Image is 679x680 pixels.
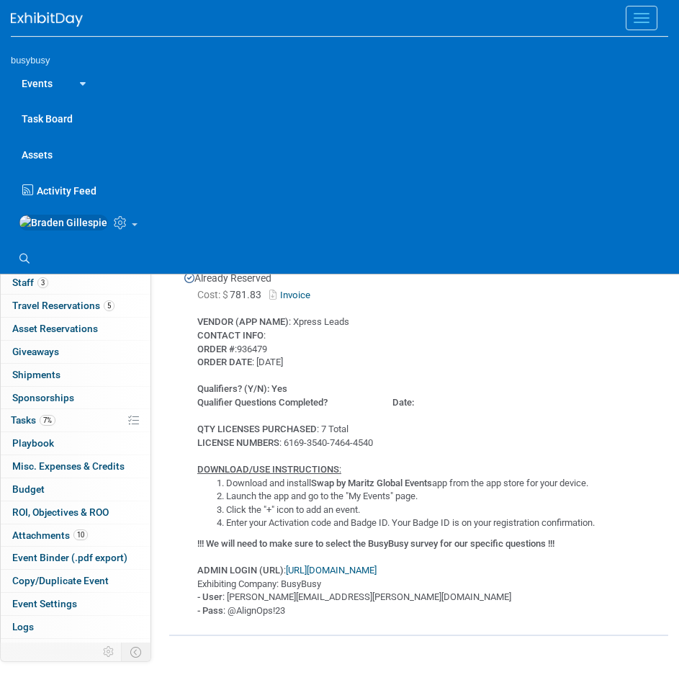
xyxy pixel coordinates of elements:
span: Asset Reservations [12,323,98,334]
span: Logs [12,621,34,632]
a: Staff3 [1,272,150,294]
a: Attachments10 [1,524,150,547]
img: ExhibitDay [11,12,83,27]
span: Staff [12,277,48,288]
span: Activity Feed [37,185,96,197]
u: : [197,464,341,475]
b: ORDER DATE [197,357,252,367]
b: DOWNLOAD/USE INSTRUCTIONS [197,464,339,475]
b: !!! We will need to make sure to select the BusyBusy survey for our specific questions !!! [197,538,554,549]
b: QTY LICENSES PURCHASED [197,424,317,434]
td: Toggle Event Tabs [122,643,151,661]
b: - User [197,591,222,602]
a: Event Settings [1,593,150,615]
a: Task Board [11,100,668,136]
span: Shipments [12,369,60,380]
a: Misc. Expenses & Credits [1,455,150,478]
a: Asset Reservations [1,318,150,340]
b: ORDER # [197,344,235,354]
b: VENDOR (APP NAME) [197,316,289,327]
span: ROI, Objectives & ROO [12,506,109,518]
span: Attachments [12,529,88,541]
td: Personalize Event Tab Strip [96,643,122,661]
span: Event Settings [12,598,77,609]
a: Sponsorships [1,387,150,409]
span: Cost: $ [197,289,230,300]
b: Date: [392,397,414,408]
li: Click the "+" icon to add an event. [226,504,657,517]
div: : Xpress Leads : :936479 : [DATE] : 7 Total : 6169-3540-7464-4540 : Exhibiting Company: BusyBusy ... [184,304,657,617]
a: Shipments [1,364,150,386]
button: Menu [626,6,657,30]
span: Travel Reservations [12,300,114,311]
li: Launch the app and go to the "My Events" page. [226,490,657,504]
div: Already Reserved [184,264,657,617]
a: [URL][DOMAIN_NAME] [286,565,377,576]
a: Travel Reservations5 [1,295,150,317]
a: ROI, Objectives & ROO [1,501,150,524]
b: Qualifiers? (Y/N): Yes [197,383,287,394]
span: 781.83 [197,289,267,300]
a: Event Binder (.pdf export) [1,547,150,569]
a: Budget [1,478,150,501]
a: Playbook [1,432,150,455]
span: Misc. Expenses & Credits [12,460,125,472]
b: Qualifier Questions Completed? [197,397,328,408]
b: Swap by Maritz Global Events [311,478,432,488]
a: Events [11,65,63,101]
span: 5 [104,300,114,311]
span: Tasks [11,414,55,426]
span: 3 [37,277,48,288]
b: ADMIN LOGIN (URL) [197,565,284,576]
li: Download and install app from the app store for your device. [226,477,657,491]
li: Enter your Activation code and Badge ID. Your Badge ID is on your registration confirmation. [226,516,657,530]
span: 10 [73,529,88,540]
a: Giveaways [1,341,150,363]
span: Copy/Duplicate Event [12,575,109,586]
span: Giveaways [12,346,59,357]
a: Assets [11,136,668,172]
span: Sponsorships [12,392,74,403]
a: Copy/Duplicate Event [1,570,150,592]
span: Budget [12,483,45,495]
img: Braden Gillespie [19,215,108,231]
b: - Pass [197,605,223,616]
span: 7% [40,415,55,426]
span: Event Binder (.pdf export) [12,552,127,563]
span: Playbook [12,437,54,449]
b: CONTACT INFO [197,330,264,341]
a: Logs [1,616,150,638]
b: LICENSE NUMBERS [197,437,279,448]
a: Tasks7% [1,409,150,431]
a: Activity Feed [19,172,668,202]
span: busybusy [11,55,50,66]
a: Invoice [269,290,316,300]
